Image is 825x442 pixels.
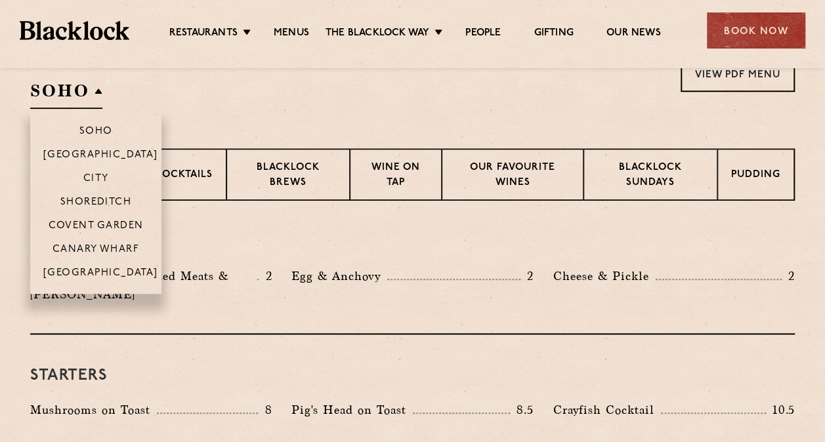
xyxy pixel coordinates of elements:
[553,401,661,419] p: Crayfish Cocktail
[707,12,805,49] div: Book Now
[782,268,795,285] p: 2
[83,173,109,186] p: City
[79,126,113,139] p: Soho
[520,268,534,285] p: 2
[30,233,795,251] h3: Pre Chop Bites
[534,27,573,41] a: Gifting
[30,367,795,384] h3: Starters
[291,401,413,419] p: Pig's Head on Toast
[455,161,569,191] p: Our favourite wines
[274,27,309,41] a: Menus
[766,401,795,418] p: 10.5
[553,267,656,285] p: Cheese & Pickle
[20,21,129,39] img: BL_Textured_Logo-footer-cropped.svg
[43,150,158,163] p: [GEOGRAPHIC_DATA]
[364,161,428,191] p: Wine on Tap
[258,401,272,418] p: 8
[510,401,534,418] p: 8.5
[30,79,102,109] h2: SOHO
[606,27,661,41] a: Our News
[326,27,429,41] a: The Blacklock Way
[53,244,139,257] p: Canary Wharf
[731,168,780,184] p: Pudding
[43,268,158,281] p: [GEOGRAPHIC_DATA]
[291,267,387,285] p: Egg & Anchovy
[169,27,238,41] a: Restaurants
[465,27,501,41] a: People
[154,168,213,184] p: Cocktails
[597,161,704,191] p: Blacklock Sundays
[681,56,795,92] a: View PDF Menu
[259,268,272,285] p: 2
[60,197,132,210] p: Shoreditch
[49,220,144,233] p: Covent Garden
[30,401,157,419] p: Mushrooms on Toast
[240,161,336,191] p: Blacklock Brews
